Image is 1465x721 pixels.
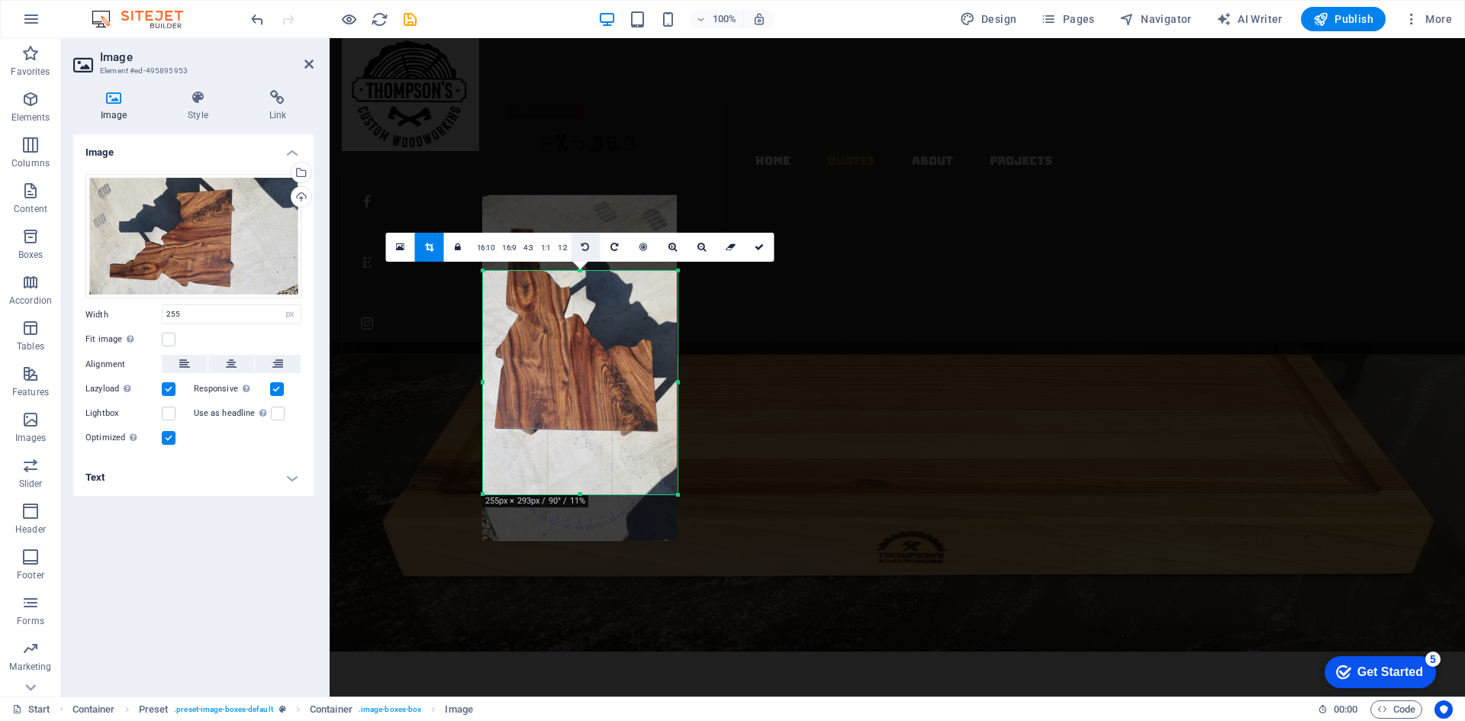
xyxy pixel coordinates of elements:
a: Zoom in [658,233,687,262]
div: 5 [113,3,128,18]
a: Rotate left 90° [572,233,600,262]
a: 1:2 [554,233,572,262]
a: 1:1 [537,233,555,262]
button: undo [248,10,266,28]
a: 16:9 [498,233,520,262]
a: Center [629,233,658,262]
button: Navigator [1113,7,1198,31]
span: . preset-image-boxes-default [174,700,273,719]
span: Click to select. Double-click to edit [139,700,169,719]
i: Reload page [371,11,388,28]
div: Get Started [45,17,111,31]
span: Navigator [1119,11,1192,27]
button: Code [1370,700,1422,719]
i: Save (Ctrl+S) [401,11,419,28]
button: save [401,10,419,28]
a: Reset [716,233,745,262]
span: Pages [1041,11,1094,27]
h6: Session time [1318,700,1358,719]
button: Click here to leave preview mode and continue editing [340,10,358,28]
a: Select files from the file manager, stock photos, or upload file(s) [386,233,415,262]
h4: Image [73,134,314,162]
a: 16:10 [473,233,499,262]
div: 20250713_170623-mHhuJI9nYnJY0pCWTGTP0Q.jpg [85,174,301,299]
span: Click to select. Double-click to edit [72,700,115,719]
button: 100% [690,10,744,28]
button: reload [370,10,388,28]
button: Pages [1035,7,1100,31]
div: Get Started 5 items remaining, 0% complete [12,8,124,40]
i: Undo: Change image (Ctrl+Z) [249,11,266,28]
span: . image-boxes-box [359,700,422,719]
h2: Image [100,50,314,64]
label: Fit image [85,330,162,349]
span: Design [960,11,1017,27]
button: Publish [1301,7,1386,31]
span: 00 00 [1334,700,1357,719]
i: On resize automatically adjust zoom level to fit chosen device. [752,12,766,26]
h3: Element #ed-495895953 [100,64,283,78]
label: Width [85,311,162,319]
button: AI Writer [1210,7,1289,31]
a: 4:3 [520,233,537,262]
span: : [1344,703,1347,715]
p: Footer [17,569,44,581]
p: Tables [17,340,44,352]
a: Click to cancel selection. Double-click to open Pages [12,700,50,719]
label: Use as headline [194,404,271,423]
span: Click to select. Double-click to edit [445,700,472,719]
a: Zoom out [687,233,716,262]
button: More [1398,7,1458,31]
p: Elements [11,111,50,124]
h4: Text [73,459,314,496]
a: Confirm [745,233,774,262]
div: 255px × 293px / 90° / 11% [482,495,588,507]
p: Favorites [11,66,50,78]
i: This element is a customizable preset [279,705,286,713]
label: Optimized [85,429,162,447]
p: Forms [17,615,44,627]
span: More [1404,11,1452,27]
h4: Style [160,90,241,122]
a: Keep aspect ratio [444,233,473,262]
span: Publish [1313,11,1373,27]
button: Design [954,7,1023,31]
label: Responsive [194,380,270,398]
span: Code [1377,700,1415,719]
p: Marketing [9,661,51,673]
h4: Image [73,90,160,122]
div: Design (Ctrl+Alt+Y) [954,7,1023,31]
label: Lightbox [85,404,162,423]
span: AI Writer [1216,11,1283,27]
h4: Link [242,90,314,122]
span: Click to select. Double-click to edit [310,700,353,719]
label: Lazyload [85,380,162,398]
img: Editor Logo [88,10,202,28]
p: Slider [19,478,43,490]
a: Rotate right 90° [600,233,629,262]
p: Features [12,386,49,398]
p: Header [15,523,46,536]
h6: 100% [713,10,737,28]
label: Alignment [85,356,162,374]
p: Columns [11,157,50,169]
a: Crop mode [415,233,444,262]
p: Boxes [18,249,43,261]
p: Accordion [9,295,52,307]
button: Usercentrics [1434,700,1453,719]
nav: breadcrumb [72,700,473,719]
p: Content [14,203,47,215]
p: Images [15,432,47,444]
